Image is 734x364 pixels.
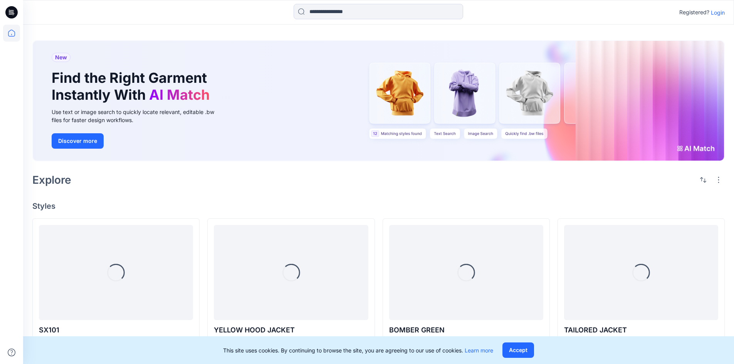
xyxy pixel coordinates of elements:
[502,342,534,358] button: Accept
[52,133,104,149] button: Discover more
[214,325,368,335] p: YELLOW HOOD JACKET
[32,201,725,211] h4: Styles
[223,346,493,354] p: This site uses cookies. By continuing to browse the site, you are agreeing to our use of cookies.
[711,8,725,17] p: Login
[52,108,225,124] div: Use text or image search to quickly locate relevant, editable .bw files for faster design workflows.
[32,174,71,186] h2: Explore
[679,8,709,17] p: Registered?
[55,53,67,62] span: New
[149,86,210,103] span: AI Match
[465,347,493,354] a: Learn more
[564,325,718,335] p: TAILORED JACKET
[39,325,193,335] p: SX101
[389,325,543,335] p: BOMBER GREEN
[52,70,213,103] h1: Find the Right Garment Instantly With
